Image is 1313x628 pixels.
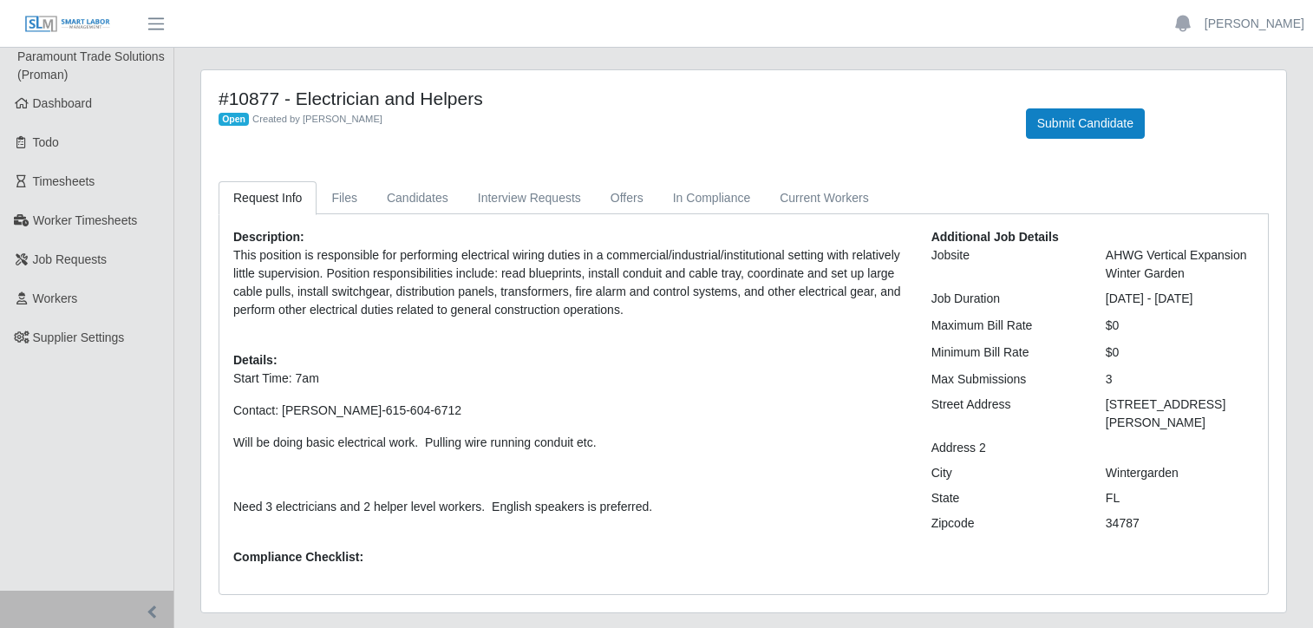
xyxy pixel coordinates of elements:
span: Timesheets [33,174,95,188]
div: Wintergarden [1093,464,1267,482]
span: Supplier Settings [33,330,125,344]
div: [STREET_ADDRESS][PERSON_NAME] [1093,396,1267,432]
a: Interview Requests [463,181,596,215]
div: Address 2 [918,439,1093,457]
div: FL [1093,489,1267,507]
b: Details: [233,353,278,367]
a: Files [317,181,372,215]
b: Description: [233,230,304,244]
div: $0 [1093,317,1267,335]
div: AHWG Vertical Expansion Winter Garden [1093,246,1267,283]
div: 3 [1093,370,1267,389]
div: City [918,464,1093,482]
span: Todo [33,135,59,149]
div: Minimum Bill Rate [918,343,1093,362]
h4: #10877 - Electrician and Helpers [219,88,1000,109]
span: Workers [33,291,78,305]
span: Paramount Trade Solutions (Proman) [17,49,165,82]
div: State [918,489,1093,507]
p: Need 3 electricians and 2 helper level workers. English speakers is preferred. [233,498,905,516]
p: Start Time: 7am [233,370,905,388]
a: [PERSON_NAME] [1205,15,1304,33]
a: Offers [596,181,658,215]
a: In Compliance [658,181,766,215]
div: Jobsite [918,246,1093,283]
div: Street Address [918,396,1093,432]
p: This position is responsible for performing electrical wiring duties in a commercial/industrial/i... [233,246,905,319]
div: 34787 [1093,514,1267,533]
p: Contact: [PERSON_NAME]-615-604-6712 [233,402,905,420]
div: Zipcode [918,514,1093,533]
span: Created by [PERSON_NAME] [252,114,382,124]
span: Worker Timesheets [33,213,137,227]
a: Current Workers [765,181,883,215]
a: Request Info [219,181,317,215]
div: Max Submissions [918,370,1093,389]
a: Candidates [372,181,463,215]
div: Job Duration [918,290,1093,308]
b: Additional Job Details [931,230,1059,244]
span: Dashboard [33,96,93,110]
div: [DATE] - [DATE] [1093,290,1267,308]
p: Will be doing basic electrical work. Pulling wire running conduit etc. [233,434,905,452]
span: Open [219,113,249,127]
b: Compliance Checklist: [233,550,363,564]
span: Job Requests [33,252,108,266]
div: $0 [1093,343,1267,362]
img: SLM Logo [24,15,111,34]
div: Maximum Bill Rate [918,317,1093,335]
button: Submit Candidate [1026,108,1145,139]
